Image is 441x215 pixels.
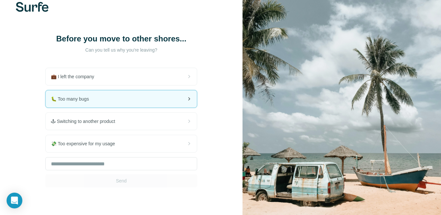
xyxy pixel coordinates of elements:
div: Open Intercom Messenger [7,193,22,208]
span: 💸 Too expensive for my usage [51,140,120,147]
img: Surfe's logo [16,2,49,12]
p: Can you tell us why you're leaving? [56,47,187,53]
span: 💼 I left the company [51,73,99,80]
span: 🐛 Too many bugs [51,96,94,102]
span: 🕹 Switching to another product [51,118,120,125]
h1: Before you move to other shores... [56,34,187,44]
